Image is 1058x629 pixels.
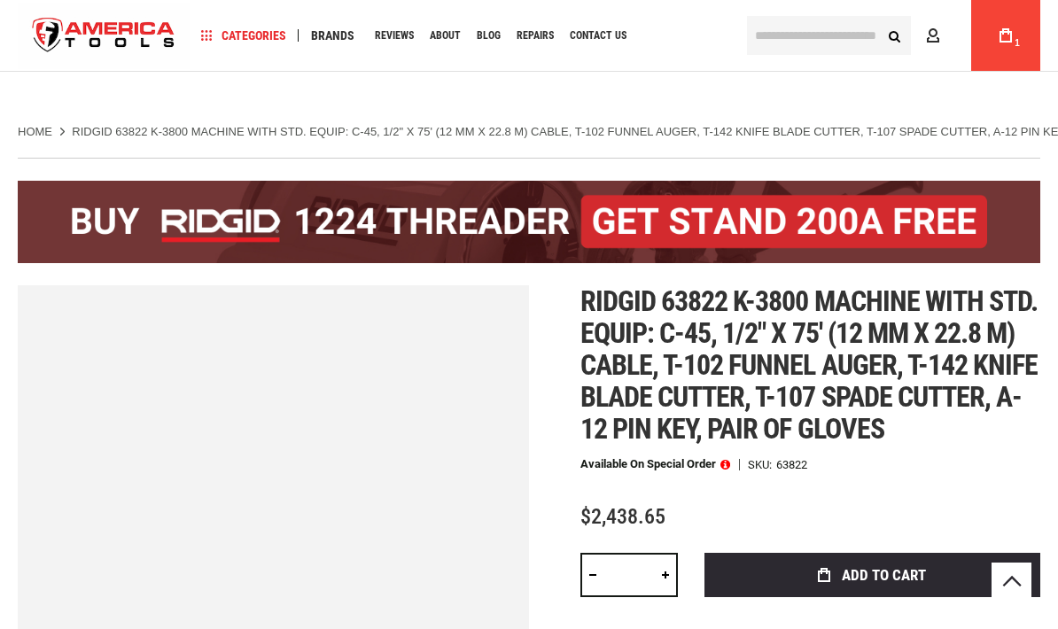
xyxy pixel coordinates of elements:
[469,24,509,48] a: Blog
[1015,38,1020,48] span: 1
[877,19,911,52] button: Search
[311,29,354,42] span: Brands
[580,458,730,470] p: Available on Special Order
[18,3,190,69] a: store logo
[201,29,286,42] span: Categories
[422,24,469,48] a: About
[704,553,1040,597] button: Add to Cart
[430,30,461,41] span: About
[562,24,634,48] a: Contact Us
[509,24,562,48] a: Repairs
[375,30,414,41] span: Reviews
[18,181,1040,263] img: BOGO: Buy the RIDGID® 1224 Threader (26092), get the 92467 200A Stand FREE!
[193,24,294,48] a: Categories
[748,459,776,470] strong: SKU
[580,504,665,529] span: $2,438.65
[517,30,554,41] span: Repairs
[367,24,422,48] a: Reviews
[18,3,190,69] img: America Tools
[842,568,926,583] span: Add to Cart
[570,30,626,41] span: Contact Us
[303,24,362,48] a: Brands
[18,124,52,140] a: Home
[580,284,1039,446] span: Ridgid 63822 k-3800 machine with std. equip: c-45, 1/2" x 75' (12 mm x 22.8 m) cable, t-102 funne...
[477,30,501,41] span: Blog
[776,459,807,470] div: 63822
